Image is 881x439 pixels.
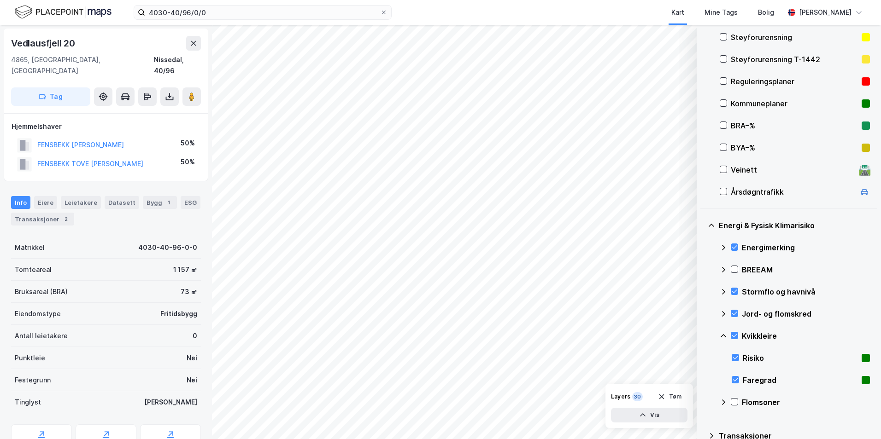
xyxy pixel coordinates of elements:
div: Info [11,196,30,209]
div: BREEAM [742,264,870,275]
div: 2 [61,214,70,224]
div: Eiendomstype [15,308,61,319]
img: logo.f888ab2527a4732fd821a326f86c7f29.svg [15,4,112,20]
div: Nei [187,375,197,386]
iframe: Chat Widget [835,395,881,439]
div: Støyforurensning T-1442 [731,54,858,65]
div: 30 [632,392,643,401]
div: Fritidsbygg [160,308,197,319]
div: Nissedal, 40/96 [154,54,201,76]
div: 0 [193,330,197,341]
div: Kart [671,7,684,18]
div: [PERSON_NAME] [144,397,197,408]
div: Hjemmelshaver [12,121,200,132]
div: [PERSON_NAME] [799,7,852,18]
div: Vedlausfjell 20 [11,36,77,51]
div: Nei [187,352,197,364]
div: Layers [611,393,630,400]
button: Tøm [652,389,687,404]
div: Antall leietakere [15,330,68,341]
div: 50% [181,138,195,149]
div: Eiere [34,196,57,209]
div: Flomsoner [742,397,870,408]
div: Energi & Fysisk Klimarisiko [719,220,870,231]
button: Tag [11,87,90,106]
div: 73 ㎡ [181,286,197,297]
div: ESG [181,196,200,209]
div: Punktleie [15,352,45,364]
div: 🛣️ [858,164,871,176]
div: BRA–% [731,120,858,131]
div: Mine Tags [705,7,738,18]
div: Leietakere [61,196,101,209]
div: Matrikkel [15,242,45,253]
div: Faregrad [743,375,858,386]
button: Vis [611,408,687,422]
div: Veinett [731,164,855,175]
div: Stormflo og havnivå [742,286,870,297]
div: Kvikkleire [742,330,870,341]
div: Tinglyst [15,397,41,408]
input: Søk på adresse, matrikkel, gårdeiere, leietakere eller personer [145,6,380,19]
div: Bolig [758,7,774,18]
div: Energimerking [742,242,870,253]
div: Transaksjoner [11,213,74,225]
div: Bygg [143,196,177,209]
div: 1 157 ㎡ [173,264,197,275]
div: Reguleringsplaner [731,76,858,87]
div: 1 [164,198,173,207]
div: Datasett [105,196,139,209]
div: Risiko [743,352,858,364]
div: 4865, [GEOGRAPHIC_DATA], [GEOGRAPHIC_DATA] [11,54,154,76]
div: Jord- og flomskred [742,308,870,319]
div: Årsdøgntrafikk [731,186,855,197]
div: Kommuneplaner [731,98,858,109]
div: 4030-40-96-0-0 [138,242,197,253]
div: Støyforurensning [731,32,858,43]
div: Festegrunn [15,375,51,386]
div: Bruksareal (BRA) [15,286,68,297]
div: 50% [181,156,195,168]
div: BYA–% [731,142,858,153]
div: Tomteareal [15,264,52,275]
